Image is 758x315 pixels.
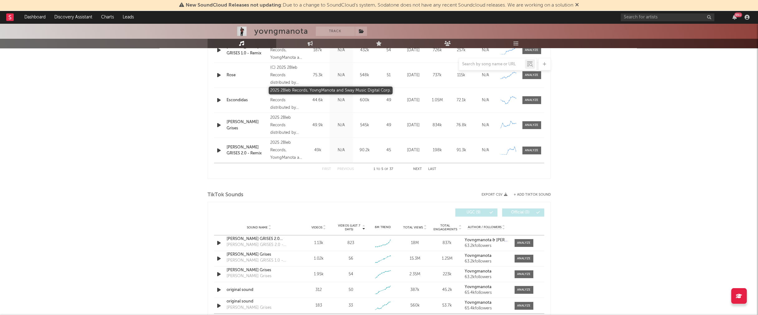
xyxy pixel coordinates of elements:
div: N/A [475,47,496,53]
div: 387k [400,287,429,293]
div: [DATE] [403,147,424,153]
div: 56 [348,256,353,262]
div: 6M Trend [368,225,397,230]
div: 223k [433,271,462,277]
div: 15.3M [400,256,429,262]
a: [PERSON_NAME] Grises [227,119,267,131]
div: N/A [331,47,351,53]
a: Yovngmanota [465,269,508,274]
div: 432k [355,47,375,53]
div: 45 [378,147,400,153]
button: Last [428,167,436,171]
a: [PERSON_NAME] GRISES 1.0 - Remix [227,44,267,56]
div: N/A [475,147,496,153]
div: 49k [308,147,328,153]
a: Rose [227,72,267,78]
div: 187k [308,47,328,53]
button: First [322,167,331,171]
div: 76.8k [451,122,472,128]
div: 65.4k followers [465,291,508,295]
a: [PERSON_NAME] Grises [227,267,292,273]
div: original sound [227,298,292,305]
div: 1.05M [427,97,448,103]
div: 63.2k followers [465,244,508,248]
input: Search by song name or URL [459,62,525,67]
div: 1.25M [433,256,462,262]
div: original sound [227,287,292,293]
a: [PERSON_NAME] GRISES 2.0 (Remix) [227,236,292,242]
div: 548k [355,72,375,78]
div: N/A [331,122,351,128]
div: N/A [331,97,351,103]
span: Dismiss [575,3,579,8]
div: 75.3k [308,72,328,78]
div: 49.9k [308,122,328,128]
div: 312 [304,287,333,293]
div: N/A [331,147,351,153]
div: 49 [378,97,400,103]
button: UGC(9) [455,208,497,217]
button: Previous [337,167,354,171]
div: 99 + [734,12,742,17]
div: 257k [451,47,472,53]
div: 44.6k [308,97,328,103]
strong: Yovngmanota [465,269,491,273]
a: Yovngmanota [465,301,508,305]
a: Dashboard [20,11,50,23]
div: 1 5 37 [366,166,401,173]
a: Charts [97,11,118,23]
div: 2025 2Bleb Records distributed by Sway Music Digital Corp. [270,114,304,137]
button: 99+ [732,15,737,20]
div: 726k [427,47,448,53]
span: Official ( 0 ) [506,211,535,214]
div: 65.4k followers [465,306,508,311]
div: 49 [378,122,400,128]
div: 2.35M [400,271,429,277]
a: [PERSON_NAME] Grises [227,252,292,258]
strong: Yovngmanota [465,285,491,289]
button: Official(0) [502,208,544,217]
button: Next [413,167,422,171]
a: Escondidas [227,97,267,103]
span: of [384,168,388,171]
div: 2025 2Bleb Records, YovngManota and Sway Music Digital Corp. [270,139,304,162]
a: Leads [118,11,138,23]
div: 1.95k [304,271,333,277]
span: UGC ( 9 ) [459,211,488,214]
div: 90.2k [355,147,375,153]
div: 91.3k [451,147,472,153]
div: [PERSON_NAME] GRISES 1.0 - Remix [227,257,292,264]
button: Export CSV [482,193,507,197]
div: 63.2k followers [465,275,508,279]
div: (C) 2025 2Bleb Records distributed by Sway Music Digital Corp. [270,89,304,112]
input: Search for artists [621,13,714,21]
span: New SoundCloud Releases not updating [186,3,281,8]
span: Videos [311,226,322,229]
span: Total Engagements [433,224,458,231]
div: 837k [433,240,462,246]
div: 115k [451,72,472,78]
div: 1.13k [304,240,333,246]
div: 33 [349,302,353,309]
div: 45.2k [433,287,462,293]
button: + Add TikTok Sound [514,193,551,197]
div: 600k [355,97,375,103]
div: 54 [378,47,400,53]
span: : Due to a change to SoundCloud's system, Sodatone does not have any recent Soundcloud releases. ... [186,3,573,8]
div: 50 [348,287,353,293]
div: 545k [355,122,375,128]
span: to [376,168,380,171]
button: Track [316,27,355,36]
a: Yovngmanota [465,254,508,258]
div: [DATE] [403,47,424,53]
div: [PERSON_NAME] Grises [227,305,271,311]
a: [PERSON_NAME] GRISES 2.0 - Remix [227,144,267,157]
div: yovngmanota [254,27,308,36]
div: 737k [427,72,448,78]
div: [PERSON_NAME] Grises [227,273,271,279]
